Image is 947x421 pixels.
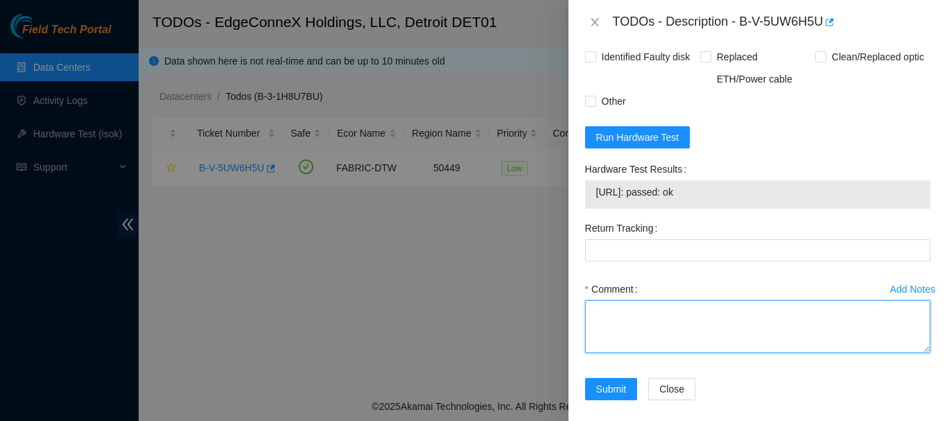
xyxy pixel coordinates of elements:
[585,217,663,239] label: Return Tracking
[585,16,605,29] button: Close
[589,17,600,28] span: close
[826,46,930,68] span: Clean/Replaced optic
[585,239,930,261] input: Return Tracking
[585,158,692,180] label: Hardware Test Results
[585,378,638,400] button: Submit
[613,11,930,33] div: TODOs - Description - B-V-5UW6H5U
[596,381,627,397] span: Submit
[585,300,930,353] textarea: Comment
[889,278,936,300] button: Add Notes
[596,130,679,145] span: Run Hardware Test
[890,284,935,294] div: Add Notes
[711,46,815,90] span: Replaced ETH/Power cable
[659,381,684,397] span: Close
[596,46,696,68] span: Identified Faulty disk
[585,278,643,300] label: Comment
[596,184,919,200] span: [URL]: passed: ok
[585,126,690,148] button: Run Hardware Test
[596,90,632,112] span: Other
[648,378,695,400] button: Close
